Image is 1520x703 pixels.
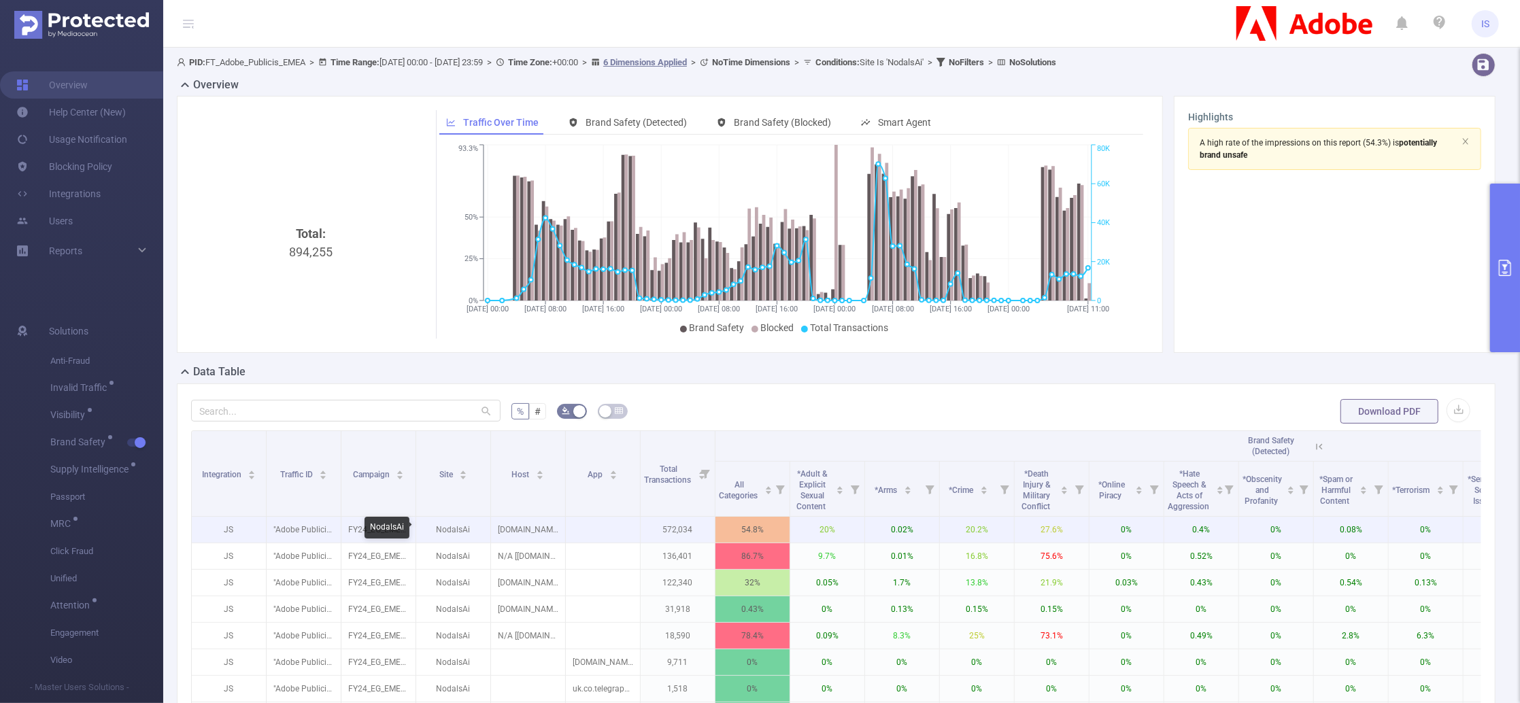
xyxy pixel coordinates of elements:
[609,468,618,477] div: Sort
[192,623,266,649] p: JS
[644,464,693,485] span: Total Transactions
[1294,462,1313,516] i: Filter menu
[50,464,133,474] span: Supply Intelligence
[1090,649,1164,675] p: 0%
[641,570,715,596] p: 122,340
[761,322,794,333] span: Blocked
[341,623,416,649] p: FY24_EG_EMEA_Creative_CCM_Acquisition_Buy_4200323233_P36036 [225038]
[192,570,266,596] p: JS
[1314,570,1388,596] p: 0.54%
[192,543,266,569] p: JS
[837,484,844,488] i: icon: caret-up
[1314,649,1388,675] p: 0%
[696,431,715,516] i: Filter menu
[460,468,467,473] i: icon: caret-up
[341,570,416,596] p: FY24_EG_EMEA_Creative_CCM_Acquisition_Buy_4200323233_P36036 [225038]
[995,462,1014,516] i: Filter menu
[865,649,939,675] p: 0%
[1360,484,1368,488] i: icon: caret-up
[459,468,467,477] div: Sort
[320,468,327,473] i: icon: caret-up
[248,468,256,477] div: Sort
[192,676,266,702] p: JS
[1061,489,1068,493] i: icon: caret-down
[1200,138,1361,148] span: A high rate of the impressions on this report
[1009,57,1056,67] b: No Solutions
[615,407,623,415] i: icon: table
[267,676,341,702] p: "Adobe Publicis Emea Tier 1" [27133]
[1136,484,1143,488] i: icon: caret-up
[865,596,939,622] p: 0.13%
[641,517,715,543] p: 572,034
[1389,570,1463,596] p: 0.13%
[192,517,266,543] p: JS
[1135,484,1143,492] div: Sort
[980,484,987,488] i: icon: caret-up
[924,57,936,67] span: >
[1462,134,1470,149] button: icon: close
[512,470,532,479] span: Host
[578,57,591,67] span: >
[1090,543,1164,569] p: 0%
[50,437,110,447] span: Brand Safety
[610,468,618,473] i: icon: caret-up
[865,543,939,569] p: 0.01%
[940,596,1014,622] p: 0.15%
[1097,258,1110,267] tspan: 20K
[1369,462,1388,516] i: Filter menu
[980,489,987,493] i: icon: caret-down
[331,57,379,67] b: Time Range:
[1314,676,1388,702] p: 0%
[341,676,416,702] p: FY24_EG_EMEA_Creative_CCM_Acquisition_Buy_4200323233_P36036 [225038]
[192,596,266,622] p: JS
[811,322,889,333] span: Total Transactions
[610,474,618,478] i: icon: caret-down
[483,57,496,67] span: >
[1216,484,1224,492] div: Sort
[1097,145,1110,154] tspan: 80K
[641,649,715,675] p: 9,711
[50,565,163,592] span: Unified
[1015,676,1089,702] p: 0%
[508,57,552,67] b: Time Zone:
[715,676,790,702] p: 0%
[1015,570,1089,596] p: 21.9%
[940,676,1014,702] p: 0%
[1061,484,1068,488] i: icon: caret-up
[341,517,416,543] p: FY24_EG_EMEA_Creative_CCM_Acquisition_Buy_4200323233_P36036 [225038]
[756,305,798,313] tspan: [DATE] 16:00
[984,57,997,67] span: >
[460,474,467,478] i: icon: caret-down
[771,462,790,516] i: Filter menu
[1319,475,1353,506] span: *Spam or Harmful Content
[1314,543,1388,569] p: 0%
[14,11,149,39] img: Protected Media
[1216,484,1223,488] i: icon: caret-up
[517,406,524,417] span: %
[1067,305,1109,313] tspan: [DATE] 11:00
[1015,649,1089,675] p: 0%
[865,517,939,543] p: 0.02%
[1090,517,1164,543] p: 0%
[790,517,864,543] p: 20%
[416,543,490,569] p: NodalsAi
[1392,485,1432,495] span: *Terrorism
[16,71,88,99] a: Overview
[491,570,565,596] p: [DOMAIN_NAME]
[940,517,1014,543] p: 20.2%
[396,468,404,477] div: Sort
[192,649,266,675] p: JS
[790,570,864,596] p: 0.05%
[1436,489,1444,493] i: icon: caret-down
[797,469,828,511] span: *Adult & Explicit Sexual Content
[305,57,318,67] span: >
[1239,596,1313,622] p: 0%
[1436,484,1444,488] i: icon: caret-up
[1090,596,1164,622] p: 0%
[1097,219,1110,228] tspan: 40K
[1314,596,1388,622] p: 0%
[537,468,544,473] i: icon: caret-up
[712,57,790,67] b: No Time Dimensions
[1015,596,1089,622] p: 0.15%
[49,318,88,345] span: Solutions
